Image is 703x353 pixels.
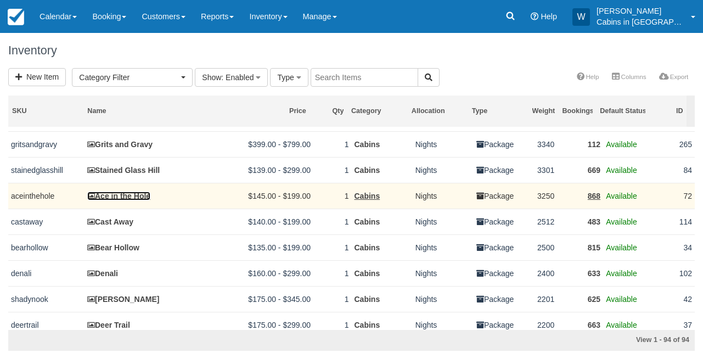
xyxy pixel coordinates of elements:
[355,166,380,175] a: Cabins
[562,107,592,116] div: Bookings
[588,269,600,278] a: 633
[238,107,306,116] div: Price
[85,157,237,183] td: Stained Glass Hill
[570,69,695,86] ul: More
[8,234,85,260] td: bearhollow
[413,234,474,260] td: Nights
[87,321,130,329] a: Deer Trail
[355,217,380,226] a: Cabins
[277,73,294,82] span: Type
[535,286,565,312] td: 2201
[313,183,352,209] td: 1
[8,44,695,57] h1: Inventory
[237,286,313,312] td: $175.00 - $345.00
[8,209,85,234] td: castaway
[535,209,565,234] td: 2512
[541,12,557,21] span: Help
[355,140,380,149] a: Cabins
[588,295,600,304] a: 625
[87,269,118,278] a: Denali
[313,107,344,116] div: Qty
[606,295,637,304] span: Available
[352,260,413,286] td: Cabins
[565,183,604,209] td: 868
[474,260,535,286] td: Package
[8,9,24,25] img: checkfront-main-nav-mini-logo.png
[313,131,352,157] td: 1
[85,286,237,312] td: Shady Nook
[352,286,413,312] td: Cabins
[653,107,683,116] div: ID
[474,131,535,157] td: Package
[237,183,313,209] td: $145.00 - $199.00
[8,260,85,286] td: denali
[474,183,535,209] td: Package
[656,234,695,260] td: 34
[471,335,689,345] div: View 1 - 94 of 94
[605,69,653,85] a: Columns
[8,157,85,183] td: stainedglasshill
[413,183,474,209] td: Nights
[603,286,656,312] td: Available
[656,260,695,286] td: 102
[413,260,474,286] td: Nights
[565,286,604,312] td: 625
[535,260,565,286] td: 2400
[413,312,474,338] td: Nights
[656,312,695,338] td: 37
[603,312,656,338] td: Available
[237,234,313,260] td: $135.00 - $199.00
[535,183,565,209] td: 3250
[588,217,600,226] a: 483
[600,107,645,116] div: Default Status
[85,234,237,260] td: Bear Hollow
[355,295,380,304] a: Cabins
[535,131,565,157] td: 3340
[79,72,178,83] span: Category Filter
[237,131,313,157] td: $399.00 - $799.00
[603,234,656,260] td: Available
[85,260,237,286] td: Denali
[472,107,525,116] div: Type
[570,69,605,85] a: Help
[352,209,413,234] td: Cabins
[535,312,565,338] td: 2200
[355,243,380,252] a: Cabins
[352,183,413,209] td: Cabins
[87,107,230,116] div: Name
[352,234,413,260] td: Cabins
[413,157,474,183] td: Nights
[606,217,637,226] span: Available
[12,107,80,116] div: SKU
[355,192,380,200] a: Cabins
[656,286,695,312] td: 42
[588,243,600,252] a: 815
[413,209,474,234] td: Nights
[474,312,535,338] td: Package
[313,260,352,286] td: 1
[8,312,85,338] td: deertrail
[313,234,352,260] td: 1
[313,312,352,338] td: 1
[87,295,159,304] a: [PERSON_NAME]
[237,157,313,183] td: $139.00 - $299.00
[656,157,695,183] td: 84
[653,69,695,85] a: Export
[603,183,656,209] td: Available
[8,183,85,209] td: aceinthehole
[202,73,221,82] span: Show
[588,140,600,149] a: 112
[355,269,380,278] a: Cabins
[531,13,538,20] i: Help
[474,157,535,183] td: Package
[85,209,237,234] td: Cast Away
[588,192,600,200] a: 868
[87,192,150,200] a: Ace in the Hole
[351,107,404,116] div: Category
[606,166,637,175] span: Available
[8,68,66,86] a: New Item
[656,131,695,157] td: 265
[313,286,352,312] td: 1
[565,131,604,157] td: 112
[606,269,637,278] span: Available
